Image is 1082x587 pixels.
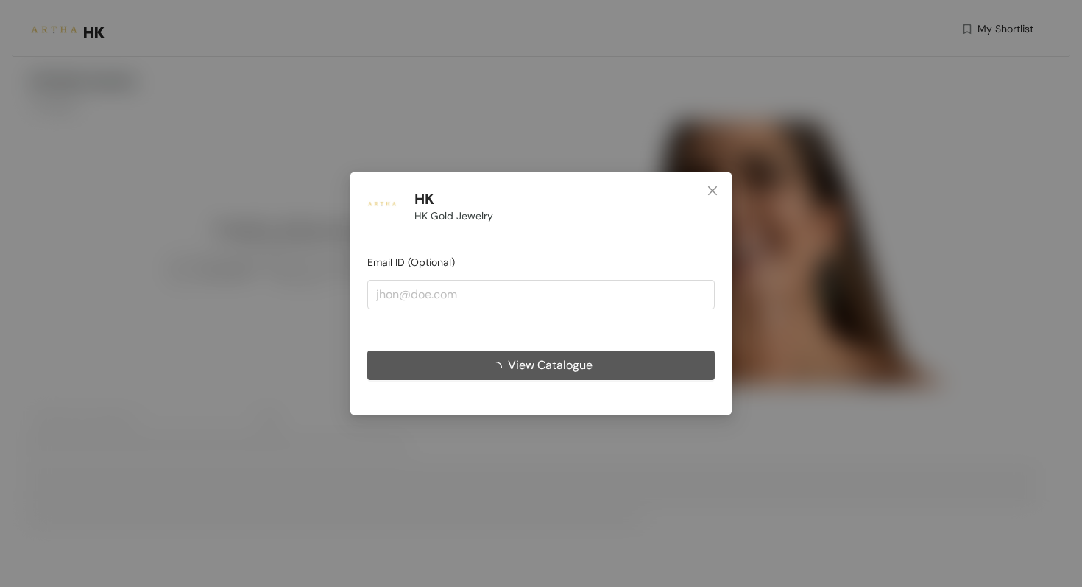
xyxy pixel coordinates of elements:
img: Buyer Portal [367,189,397,219]
button: View Catalogue [367,351,715,380]
span: HK Gold Jewelry [414,208,493,224]
span: loading [490,362,508,373]
button: Close [693,172,732,211]
span: View Catalogue [508,356,593,374]
span: Email ID (Optional) [367,256,455,269]
input: jhon@doe.com [367,280,715,309]
span: close [707,185,718,197]
h1: HK [414,190,434,208]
